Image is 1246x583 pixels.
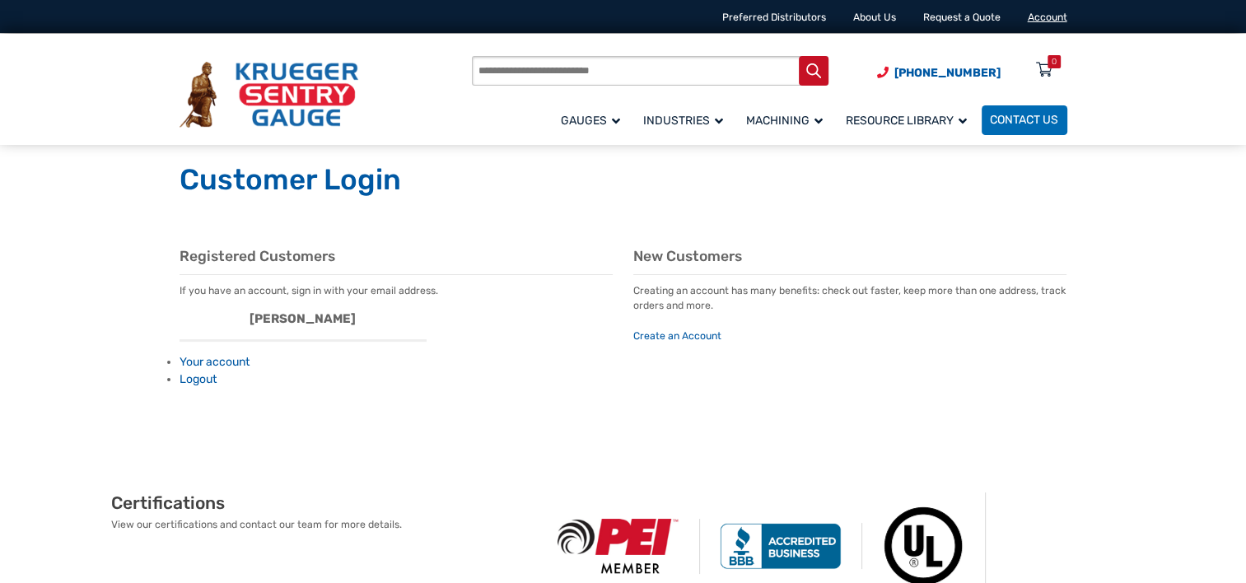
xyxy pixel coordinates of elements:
p: Creating an account has many benefits: check out faster, keep more than one address, track orders... [633,283,1066,344]
h2: Certifications [111,492,538,514]
img: Krueger Sentry Gauge [180,62,358,128]
a: Logout [180,372,217,386]
a: About Us [853,12,896,23]
a: Account [1028,12,1067,23]
strong: [PERSON_NAME] [250,311,356,326]
span: Gauges [561,114,620,128]
a: Phone Number (920) 434-8860 [877,64,1001,82]
span: Resource Library [846,114,967,128]
a: Resource Library [838,103,982,137]
a: Create an Account [633,330,721,342]
a: Contact Us [982,105,1067,135]
img: BBB [700,523,862,569]
h2: New Customers [633,248,1066,266]
h1: Customer Login [180,162,1067,198]
a: Gauges [553,103,635,137]
a: Preferred Distributors [722,12,826,23]
span: Machining [746,114,823,128]
a: Your account [180,355,250,369]
h2: Registered Customers [180,248,613,266]
img: PEI Member [538,519,700,575]
span: Industries [643,114,723,128]
p: If you have an account, sign in with your email address. [180,283,613,298]
div: 0 [1052,55,1057,68]
a: Request a Quote [923,12,1001,23]
span: [PHONE_NUMBER] [894,66,1001,80]
a: Industries [635,103,738,137]
span: Contact Us [990,114,1058,128]
p: View our certifications and contact our team for more details. [111,517,538,532]
a: Machining [738,103,838,137]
